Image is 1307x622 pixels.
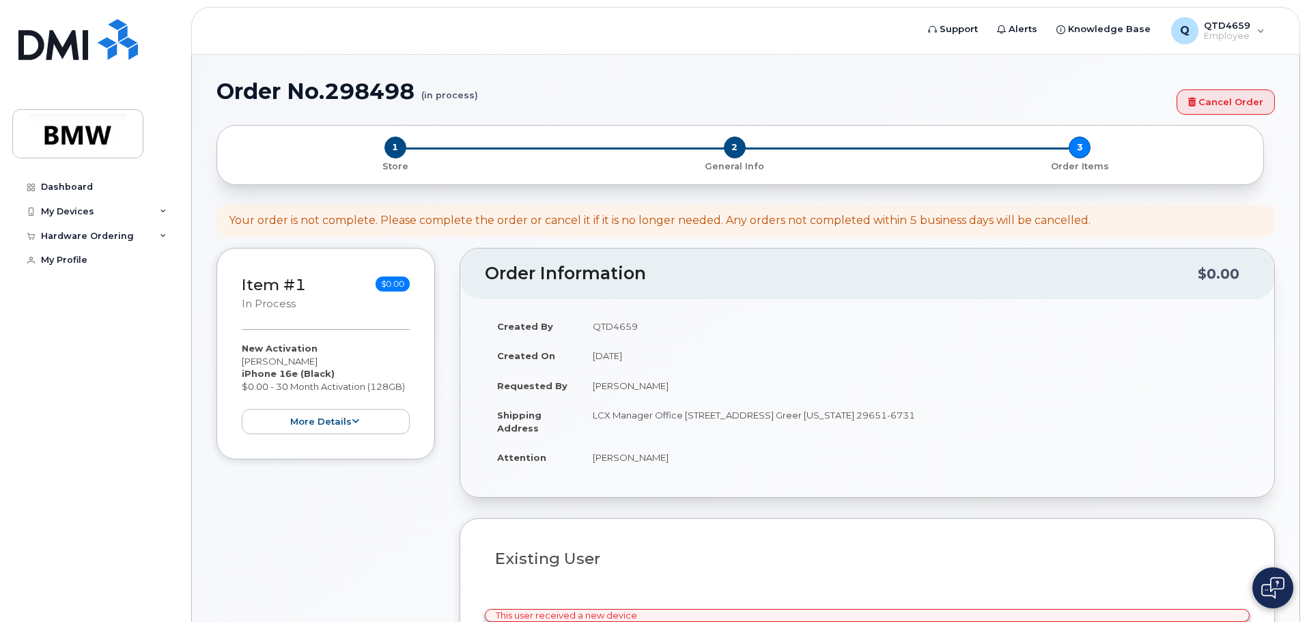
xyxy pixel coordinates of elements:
[580,311,1250,341] td: QTD4659
[580,442,1250,472] td: [PERSON_NAME]
[497,350,555,361] strong: Created On
[724,137,746,158] span: 2
[234,160,557,173] p: Store
[497,321,553,332] strong: Created By
[229,213,1091,229] div: Your order is not complete. Please complete the order or cancel it if it is no longer needed. Any...
[242,368,335,379] strong: iPhone 16e (Black)
[580,341,1250,371] td: [DATE]
[497,410,542,434] strong: Shipping Address
[562,158,907,173] a: 2 General Info
[580,371,1250,401] td: [PERSON_NAME]
[242,342,410,434] div: [PERSON_NAME] $0.00 - 30 Month Activation (128GB)
[242,275,306,294] a: Item #1
[376,277,410,292] span: $0.00
[1177,89,1275,115] a: Cancel Order
[216,79,1170,103] h1: Order No.298498
[242,409,410,434] button: more details
[242,343,318,354] strong: New Activation
[497,380,567,391] strong: Requested By
[567,160,901,173] p: General Info
[228,158,562,173] a: 1 Store
[1261,577,1284,599] img: Open chat
[421,79,478,100] small: (in process)
[485,264,1198,283] h2: Order Information
[497,452,546,463] strong: Attention
[1198,261,1239,287] div: $0.00
[580,400,1250,442] td: LCX Manager Office [STREET_ADDRESS] Greer [US_STATE] 29651-6731
[242,298,296,310] small: in process
[384,137,406,158] span: 1
[495,550,1239,567] h3: Existing User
